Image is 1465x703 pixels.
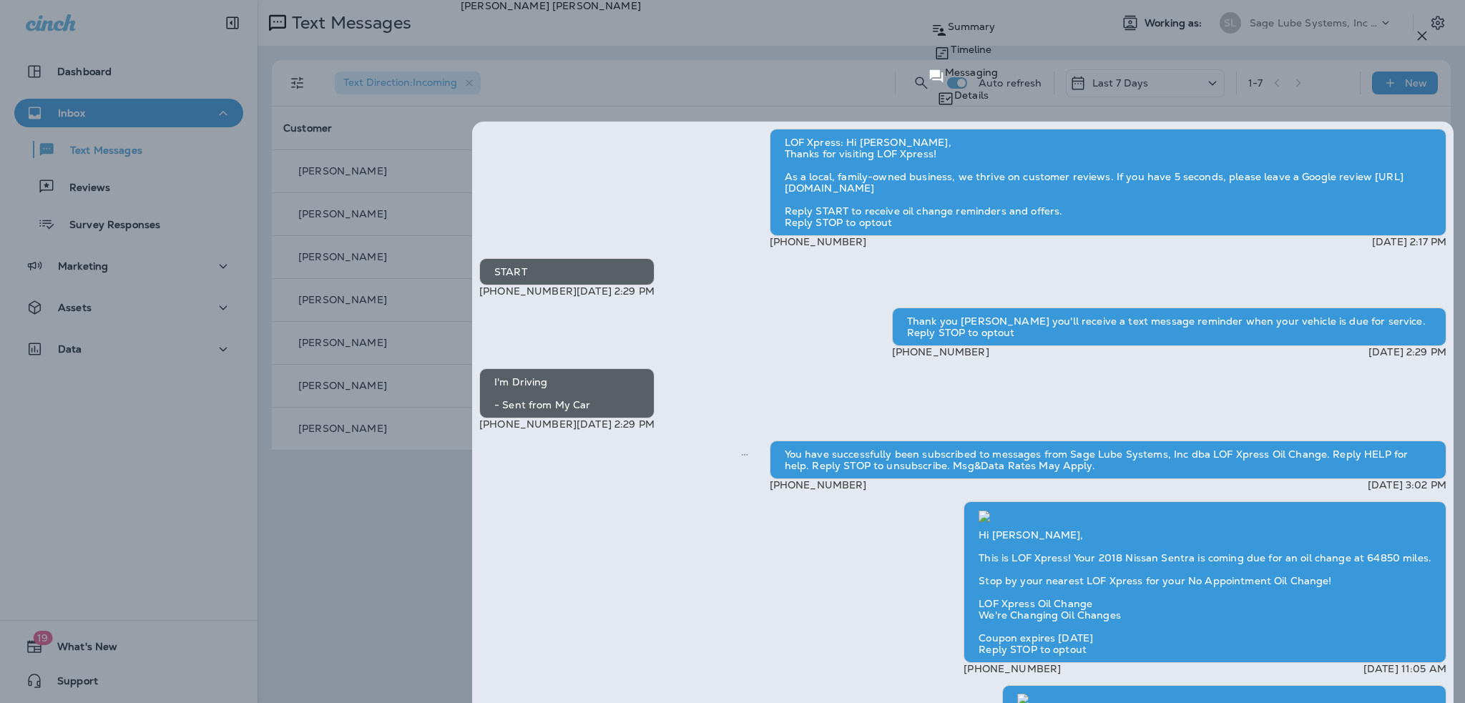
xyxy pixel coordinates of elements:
p: Summary [948,21,996,32]
div: Hi [PERSON_NAME], This is LOF Xpress! Your 2018 Nissan Sentra is coming due for an oil change at ... [964,501,1446,663]
p: [PHONE_NUMBER] [964,663,1061,674]
p: [DATE] 2:17 PM [1372,236,1446,247]
img: twilio-download [979,511,990,522]
p: [DATE] 3:02 PM [1368,479,1446,491]
p: [PHONE_NUMBER] [479,285,577,297]
p: [PHONE_NUMBER] [479,418,577,430]
div: I'm Driving - Sent from My Car [479,368,655,418]
p: Details [954,89,989,101]
p: [DATE] 11:05 AM [1363,663,1446,674]
p: [DATE] 2:29 PM [577,418,655,430]
p: Messaging [945,67,998,78]
span: Sent [741,447,748,460]
p: [PHONE_NUMBER] [770,236,867,247]
div: Thank you [PERSON_NAME] you'll receive a text message reminder when your vehicle is due for servi... [892,308,1446,346]
div: You have successfully been subscribed to messages from Sage Lube Systems, Inc dba LOF Xpress Oil ... [770,441,1446,479]
p: [DATE] 2:29 PM [577,285,655,297]
p: [DATE] 2:29 PM [1368,346,1446,358]
p: [PHONE_NUMBER] [892,346,989,358]
div: LOF Xpress: Hi [PERSON_NAME], Thanks for visiting LOF Xpress! As a local, family-owned business, ... [770,129,1446,236]
div: START [479,258,655,285]
p: Timeline [951,44,991,55]
p: [PHONE_NUMBER] [770,479,867,491]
